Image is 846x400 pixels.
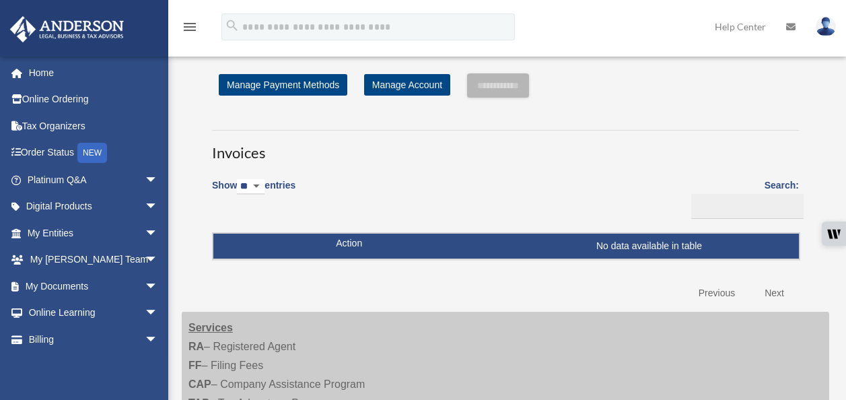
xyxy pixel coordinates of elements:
[145,273,172,300] span: arrow_drop_down
[145,246,172,274] span: arrow_drop_down
[689,279,745,307] a: Previous
[188,378,211,390] strong: CAP
[9,86,178,113] a: Online Ordering
[212,177,295,208] label: Show entries
[9,326,172,353] a: Billingarrow_drop_down
[145,326,172,354] span: arrow_drop_down
[9,246,178,273] a: My [PERSON_NAME] Teamarrow_drop_down
[6,16,128,42] img: Anderson Advisors Platinum Portal
[188,360,202,371] strong: FF
[145,300,172,327] span: arrow_drop_down
[77,143,107,163] div: NEW
[182,24,198,35] a: menu
[237,179,265,195] select: Showentries
[188,322,233,333] strong: Services
[9,166,178,193] a: Platinum Q&Aarrow_drop_down
[9,139,178,167] a: Order StatusNEW
[182,19,198,35] i: menu
[9,273,178,300] a: My Documentsarrow_drop_down
[9,220,178,246] a: My Entitiesarrow_drop_down
[225,18,240,33] i: search
[219,74,347,96] a: Manage Payment Methods
[754,279,794,307] a: Next
[691,194,804,220] input: Search:
[19,353,165,380] a: Open Invoices
[145,166,172,194] span: arrow_drop_down
[816,17,836,36] img: User Pic
[145,220,172,247] span: arrow_drop_down
[188,341,204,352] strong: RA
[9,59,178,86] a: Home
[212,130,799,164] h3: Invoices
[9,193,178,220] a: Digital Productsarrow_drop_down
[9,300,178,327] a: Online Learningarrow_drop_down
[364,74,450,96] a: Manage Account
[9,112,178,139] a: Tax Organizers
[686,177,799,219] label: Search:
[213,234,799,259] td: No data available in table
[145,193,172,221] span: arrow_drop_down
